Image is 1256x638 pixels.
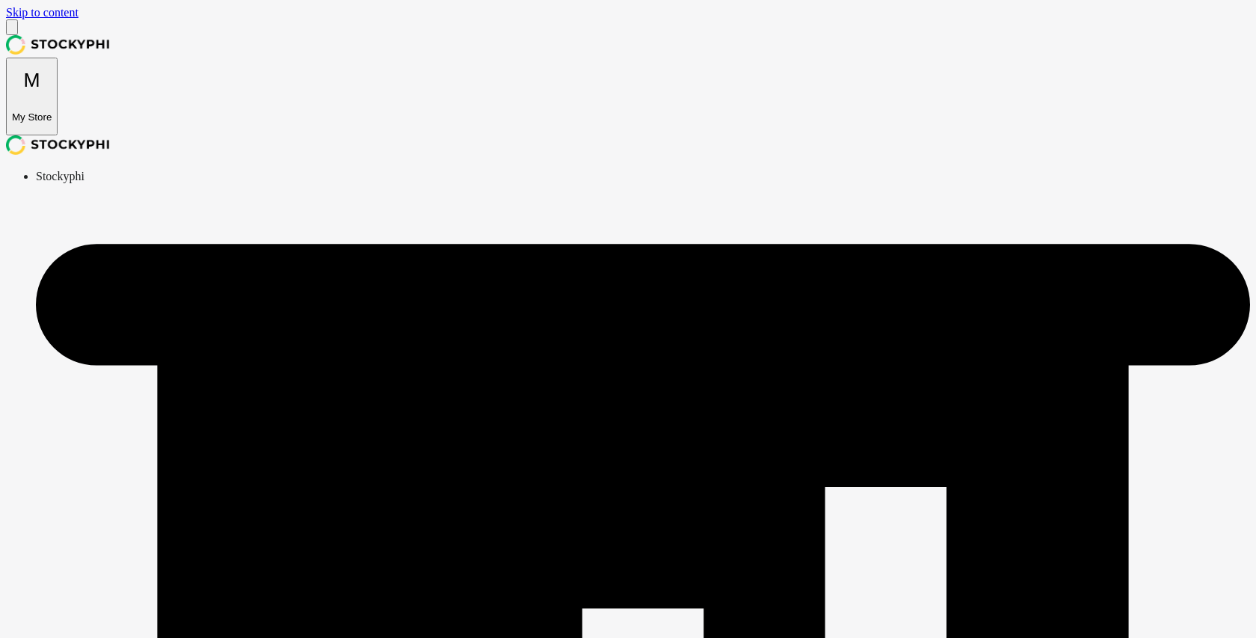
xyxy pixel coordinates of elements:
[6,35,111,55] img: Stockyphi
[24,69,40,91] text: M
[12,91,52,102] span: Avatar with initials M
[6,58,58,135] button: Avatar with initials MMy Store
[6,6,78,19] a: Skip to content
[6,135,111,155] img: Stockyphi
[36,170,84,182] span: Stockyphi
[12,111,52,123] p: My Store
[6,19,18,35] button: Toggle menu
